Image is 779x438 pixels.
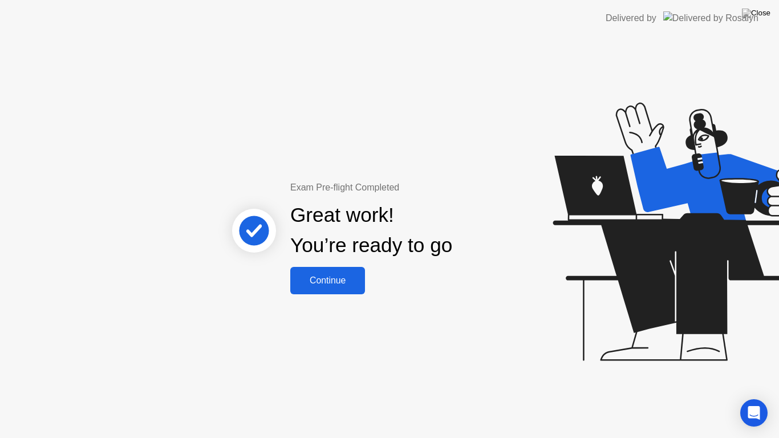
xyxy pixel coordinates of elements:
[740,399,768,427] div: Open Intercom Messenger
[294,275,362,286] div: Continue
[290,181,526,194] div: Exam Pre-flight Completed
[742,9,770,18] img: Close
[606,11,656,25] div: Delivered by
[290,267,365,294] button: Continue
[290,200,452,261] div: Great work! You’re ready to go
[663,11,758,25] img: Delivered by Rosalyn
